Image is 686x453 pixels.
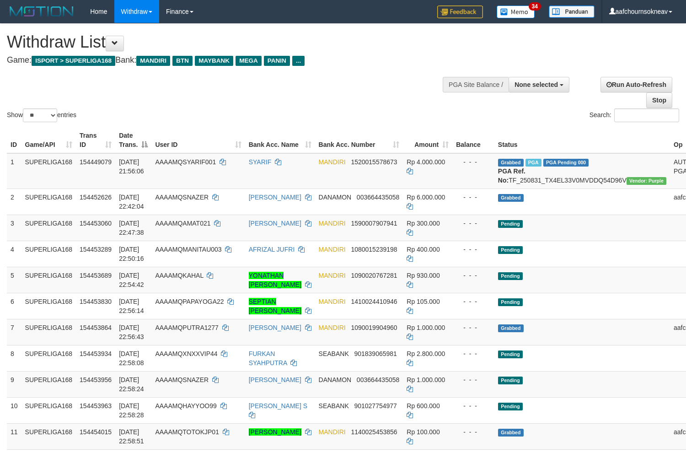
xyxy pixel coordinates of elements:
h4: Game: Bank: [7,56,448,65]
th: ID [7,127,21,153]
th: User ID: activate to sort column ascending [151,127,245,153]
span: Rp 6.000.000 [407,194,445,201]
span: Pending [498,298,523,306]
span: None selected [514,81,558,88]
span: 154453289 [80,246,112,253]
span: AAAAMQHAYYOO99 [155,402,216,410]
span: 154453934 [80,350,112,357]
th: Amount: activate to sort column ascending [403,127,452,153]
div: - - - [456,193,491,202]
th: Bank Acc. Number: activate to sort column ascending [315,127,403,153]
a: SYARIF [249,158,272,166]
span: Grabbed [498,159,524,167]
img: Button%20Memo.svg [497,5,535,18]
span: ISPORT > SUPERLIGA168 [32,56,115,66]
span: MAYBANK [195,56,233,66]
span: [DATE] 22:56:43 [119,324,144,340]
td: 2 [7,189,21,215]
span: [DATE] 22:54:42 [119,272,144,288]
a: [PERSON_NAME] [249,324,301,331]
td: SUPERLIGA168 [21,215,76,241]
div: - - - [456,427,491,437]
span: ... [292,56,305,66]
select: Showentries [23,108,57,122]
td: 6 [7,293,21,319]
td: SUPERLIGA168 [21,397,76,423]
span: 154453830 [80,298,112,305]
span: Rp 1.000.000 [407,324,445,331]
span: AAAAMQSNAZER [155,376,209,383]
span: Rp 100.000 [407,428,439,436]
td: 8 [7,345,21,371]
span: PANIN [264,56,290,66]
span: AAAAMQSNAZER [155,194,209,201]
span: [DATE] 22:50:16 [119,246,144,262]
span: MANDIRI [319,220,346,227]
img: panduan.png [549,5,595,18]
span: Pending [498,272,523,280]
span: AAAAMQMANITAU003 [155,246,221,253]
th: Status [494,127,670,153]
a: [PERSON_NAME] S [249,402,307,410]
th: Game/API: activate to sort column ascending [21,127,76,153]
span: Grabbed [498,194,524,202]
div: - - - [456,349,491,358]
span: PGA Pending [543,159,589,167]
span: AAAAMQXNXXVIP44 [155,350,217,357]
a: [PERSON_NAME] [249,194,301,201]
div: - - - [456,401,491,410]
span: Copy 1090019904960 to clipboard [351,324,397,331]
span: 154454015 [80,428,112,436]
th: Trans ID: activate to sort column ascending [76,127,115,153]
td: TF_250831_TX4EL33V0MVDDQ54D96V [494,153,670,189]
td: SUPERLIGA168 [21,293,76,319]
span: SEABANK [319,350,349,357]
span: AAAAMQTOTOKJP01 [155,428,219,436]
span: AAAAMQSYARIF001 [155,158,216,166]
a: FURKAN SYAHPUTRA [249,350,287,367]
span: AAAAMQPUTRA1277 [155,324,219,331]
a: [PERSON_NAME] [249,428,301,436]
span: AAAAMQPAPAYOGA22 [155,298,224,305]
span: Copy 1410024410946 to clipboard [351,298,397,305]
span: Rp 1.000.000 [407,376,445,383]
span: Copy 003664435058 to clipboard [357,376,399,383]
a: YONATHAN [PERSON_NAME] [249,272,301,288]
div: - - - [456,323,491,332]
input: Search: [614,108,679,122]
img: MOTION_logo.png [7,5,76,18]
div: - - - [456,297,491,306]
span: Copy 1080015239198 to clipboard [351,246,397,253]
td: 7 [7,319,21,345]
td: 4 [7,241,21,267]
td: SUPERLIGA168 [21,319,76,345]
span: Copy 003664435058 to clipboard [357,194,399,201]
span: 154449079 [80,158,112,166]
span: Rp 105.000 [407,298,439,305]
span: Copy 1590007907941 to clipboard [351,220,397,227]
div: - - - [456,271,491,280]
span: DANAMON [319,194,352,201]
span: Marked by aafchoeunmanni [525,159,541,167]
td: SUPERLIGA168 [21,423,76,449]
td: 5 [7,267,21,293]
span: MANDIRI [319,428,346,436]
a: [PERSON_NAME] [249,376,301,383]
span: [DATE] 22:58:28 [119,402,144,419]
span: [DATE] 22:56:14 [119,298,144,314]
span: AAAAMQAMAT021 [155,220,210,227]
h1: Withdraw List [7,33,448,51]
div: - - - [456,157,491,167]
td: SUPERLIGA168 [21,267,76,293]
span: MANDIRI [319,324,346,331]
a: Run Auto-Refresh [600,77,672,92]
a: SEPTIAN [PERSON_NAME] [249,298,301,314]
span: [DATE] 22:58:51 [119,428,144,445]
span: 154453864 [80,324,112,331]
span: Copy 901027754977 to clipboard [354,402,397,410]
span: AAAAMQKAHAL [155,272,203,279]
span: Pending [498,220,523,228]
th: Balance [452,127,494,153]
td: SUPERLIGA168 [21,371,76,397]
td: SUPERLIGA168 [21,189,76,215]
